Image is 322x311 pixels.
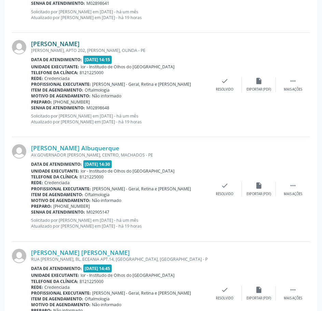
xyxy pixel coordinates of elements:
[31,64,79,70] b: Unidade executante:
[221,182,228,189] i: check
[92,198,121,203] span: Não informado
[31,168,79,174] b: Unidade executante:
[31,302,90,308] b: Motivo de agendamento:
[92,302,121,308] span: Não informado
[31,296,83,302] b: Item de agendamento:
[12,144,26,159] img: img
[31,87,83,93] b: Item de agendamento:
[31,9,208,21] p: Solicitado por [PERSON_NAME] em [DATE] - há um mês Atualizado por [PERSON_NAME] em [DATE] - há 19...
[284,296,302,301] div: Mais ações
[80,279,103,284] span: 8121225000
[255,286,263,294] i: insert_drive_file
[44,180,70,186] span: Credenciada
[81,64,174,70] span: Ior - Institudo de Olhos do [GEOGRAPHIC_DATA]
[31,180,43,186] b: Rede:
[31,105,85,111] b: Senha de atendimento:
[255,182,263,189] i: insert_drive_file
[31,284,43,290] b: Rede:
[216,87,233,92] div: Resolvido
[85,87,110,93] span: Oftalmologia
[92,93,121,99] span: Não informado
[216,296,233,301] div: Resolvido
[31,198,90,203] b: Motivo de agendamento:
[31,203,52,209] b: Preparo:
[31,113,208,125] p: Solicitado por [PERSON_NAME] em [DATE] - há um mês Atualizado por [PERSON_NAME] em [DATE] - há 19...
[31,152,208,158] div: AV.GOVERNADOR [PERSON_NAME], CENTRO, MACHADOS - PE
[80,174,103,180] span: 8121225000
[31,161,82,167] b: Data de atendimento:
[31,192,83,198] b: Item de agendamento:
[31,99,52,105] b: Preparo:
[31,209,85,215] b: Senha de atendimento:
[31,40,80,48] a: [PERSON_NAME]
[92,186,191,192] span: [PERSON_NAME] - Geral, Retina e [PERSON_NAME]
[83,160,112,168] span: [DATE] 14:30
[81,272,174,278] span: Ior - Institudo de Olhos do [GEOGRAPHIC_DATA]
[284,87,302,92] div: Mais ações
[83,56,112,64] span: [DATE] 14:15
[85,192,110,198] span: Oftalmologia
[31,290,91,296] b: Profissional executante:
[31,48,208,53] div: [PERSON_NAME], APTO 202, [PERSON_NAME], OLINDA - PE
[92,290,191,296] span: [PERSON_NAME] - Geral, Retina e [PERSON_NAME]
[216,192,233,197] div: Resolvido
[31,256,208,262] div: RUA [PERSON_NAME], BL. ECEANIA APT.14, [GEOGRAPHIC_DATA], [GEOGRAPHIC_DATA] - PE
[85,296,110,302] span: Oftalmologia
[31,76,43,81] b: Rede:
[44,284,70,290] span: Credenciada
[247,87,271,92] div: Exportar (PDF)
[31,0,85,6] b: Senha de atendimento:
[86,105,109,111] span: M02898648
[53,203,90,209] span: [PHONE_NUMBER]
[289,77,297,85] i: 
[289,182,297,189] i: 
[289,286,297,294] i: 
[92,81,191,87] span: [PERSON_NAME] - Geral, Retina e [PERSON_NAME]
[86,209,109,215] span: M02905147
[31,186,91,192] b: Profissional executante:
[31,144,119,152] a: [PERSON_NAME] Albuquerque
[221,286,228,294] i: check
[53,99,90,105] span: [PHONE_NUMBER]
[44,76,70,81] span: Credenciada
[247,296,271,301] div: Exportar (PDF)
[284,192,302,197] div: Mais ações
[12,249,26,263] img: img
[255,77,263,85] i: insert_drive_file
[81,168,174,174] span: Ior - Institudo de Olhos do [GEOGRAPHIC_DATA]
[31,81,91,87] b: Profissional executante:
[31,279,78,284] b: Telefone da clínica:
[80,70,103,76] span: 8121225000
[12,40,26,54] img: img
[31,249,130,256] a: [PERSON_NAME] [PERSON_NAME]
[221,77,228,85] i: check
[31,70,78,76] b: Telefone da clínica:
[31,174,78,180] b: Telefone da clínica:
[83,265,112,272] span: [DATE] 14:45
[31,217,208,229] p: Solicitado por [PERSON_NAME] em [DATE] - há um mês Atualizado por [PERSON_NAME] em [DATE] - há 19...
[86,0,109,6] span: M02898641
[31,266,82,271] b: Data de atendimento:
[31,272,79,278] b: Unidade executante:
[247,192,271,197] div: Exportar (PDF)
[31,93,90,99] b: Motivo de agendamento:
[31,57,82,63] b: Data de atendimento:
